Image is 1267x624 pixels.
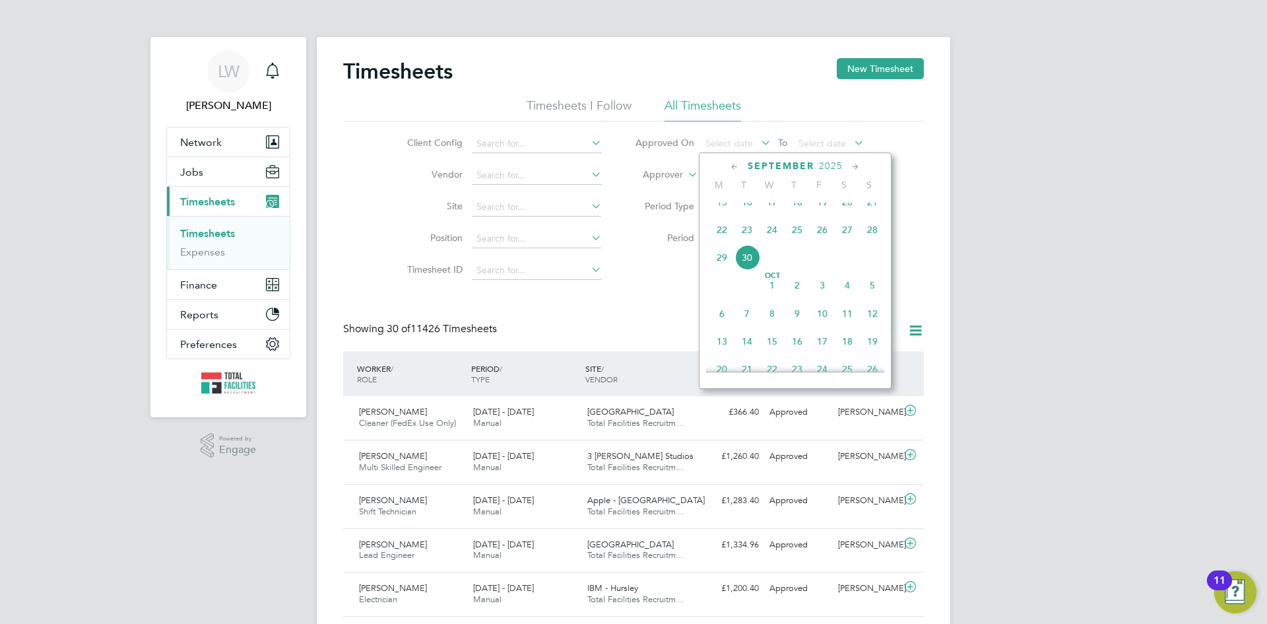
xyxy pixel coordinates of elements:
[585,374,618,384] span: VENDOR
[587,582,638,594] span: IBM - Hursley
[835,217,860,242] span: 27
[835,329,860,354] span: 18
[150,37,306,417] nav: Main navigation
[819,160,843,172] span: 2025
[473,450,534,462] span: [DATE] - [DATE]
[665,98,741,121] li: All Timesheets
[734,190,760,215] span: 16
[167,157,290,186] button: Jobs
[810,190,835,215] span: 19
[810,357,835,382] span: 24
[696,534,764,556] div: £1,334.96
[696,578,764,600] div: £1,200.40
[810,273,835,298] span: 3
[359,462,441,473] span: Multi Skilled Engineer
[473,549,502,561] span: Manual
[472,198,602,217] input: Search for...
[359,417,456,429] span: Cleaner (FedEx Use Only)
[709,217,734,242] span: 22
[860,357,885,382] span: 26
[803,324,895,337] label: Approved
[473,417,502,429] span: Manual
[833,578,901,600] div: [PERSON_NAME]
[180,279,217,291] span: Finance
[343,322,500,336] div: Showing
[166,372,290,394] a: Go to home page
[354,357,468,391] div: WORKER
[760,357,785,382] span: 22
[764,490,833,512] div: Approved
[785,217,810,242] span: 25
[391,363,393,374] span: /
[472,230,602,248] input: Search for...
[635,232,694,244] label: Period
[835,190,860,215] span: 20
[166,98,290,114] span: Louise Walsh
[587,539,674,550] span: [GEOGRAPHIC_DATA]
[167,216,290,269] div: Timesheets
[180,166,203,178] span: Jobs
[760,217,785,242] span: 24
[785,301,810,326] span: 9
[709,357,734,382] span: 20
[785,329,810,354] span: 16
[709,329,734,354] span: 13
[167,300,290,329] button: Reports
[473,495,534,506] span: [DATE] - [DATE]
[760,190,785,215] span: 17
[748,160,814,172] span: September
[860,217,885,242] span: 28
[473,462,502,473] span: Manual
[180,308,218,321] span: Reports
[860,329,885,354] span: 19
[709,190,734,215] span: 15
[180,246,225,258] a: Expenses
[472,166,602,185] input: Search for...
[760,273,785,279] span: Oct
[527,98,632,121] li: Timesheets I Follow
[359,549,414,561] span: Lead Engineer
[833,401,901,423] div: [PERSON_NAME]
[201,433,257,458] a: Powered byEngage
[359,539,427,550] span: [PERSON_NAME]
[860,190,885,215] span: 21
[734,329,760,354] span: 14
[764,401,833,423] div: Approved
[785,273,810,298] span: 2
[781,179,806,191] span: T
[837,58,924,79] button: New Timesheet
[734,245,760,270] span: 30
[359,506,416,517] span: Shift Technician
[167,270,290,299] button: Finance
[709,245,734,270] span: 29
[587,495,705,506] span: Apple - [GEOGRAPHIC_DATA]
[587,406,674,417] span: [GEOGRAPHIC_DATA]
[810,329,835,354] span: 17
[218,63,240,80] span: LW
[166,50,290,114] a: LW[PERSON_NAME]
[359,582,427,594] span: [PERSON_NAME]
[785,190,810,215] span: 18
[624,168,683,182] label: Approver
[468,357,582,391] div: PERIOD
[403,232,463,244] label: Position
[705,137,753,149] span: Select date
[387,322,497,335] span: 11426 Timesheets
[798,137,846,149] span: Select date
[473,539,534,550] span: [DATE] - [DATE]
[180,195,235,208] span: Timesheets
[760,273,785,298] span: 1
[860,301,885,326] span: 12
[587,462,684,473] span: Total Facilities Recruitm…
[833,534,901,556] div: [PERSON_NAME]
[706,179,731,191] span: M
[696,490,764,512] div: £1,283.40
[167,187,290,216] button: Timesheets
[357,374,377,384] span: ROLE
[167,127,290,156] button: Network
[473,582,534,594] span: [DATE] - [DATE]
[774,134,791,151] span: To
[167,329,290,359] button: Preferences
[219,444,256,456] span: Engage
[833,490,901,512] div: [PERSON_NAME]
